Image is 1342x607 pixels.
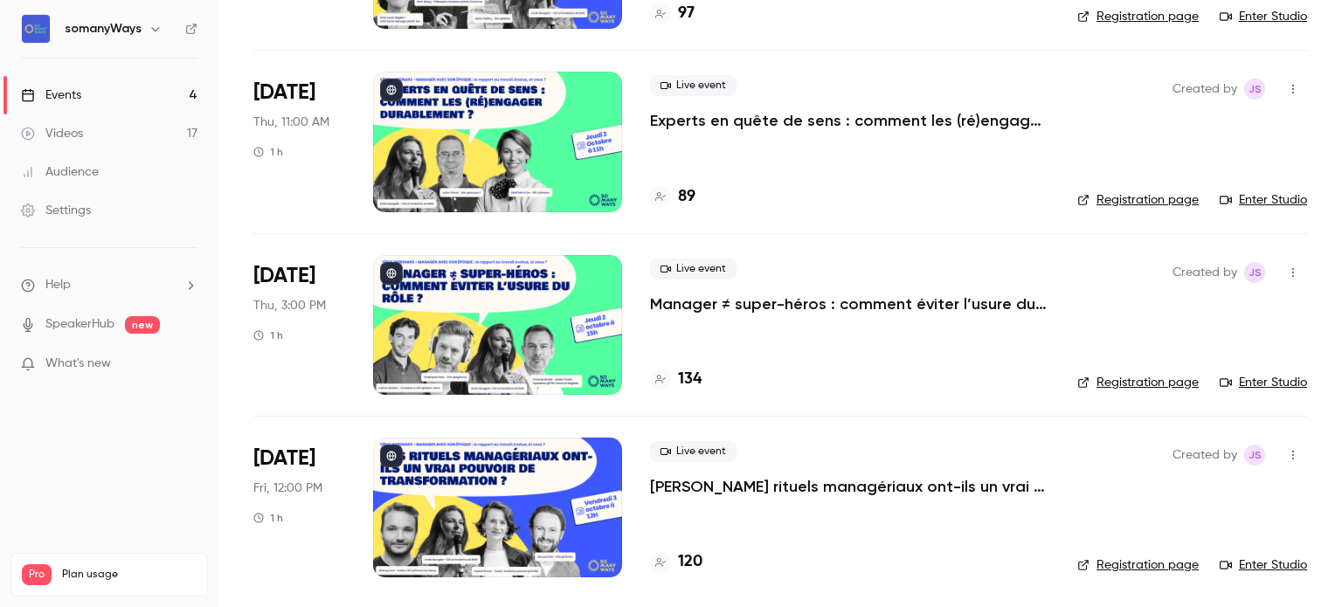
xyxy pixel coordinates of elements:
a: Experts en quête de sens : comment les (ré)engager durablement ? [650,110,1049,131]
div: Audience [21,163,99,181]
a: Registration page [1077,8,1199,25]
span: Created by [1173,445,1237,466]
h4: 97 [678,2,695,25]
span: JS [1249,79,1262,100]
div: 1 h [253,511,283,525]
a: 120 [650,550,702,574]
span: Pro [22,564,52,585]
span: What's new [45,355,111,373]
div: Events [21,86,81,104]
span: new [125,316,160,334]
a: Registration page [1077,556,1199,574]
a: 89 [650,185,695,209]
span: Help [45,276,71,294]
iframe: Noticeable Trigger [176,356,197,372]
span: [DATE] [253,445,315,472]
a: Registration page [1077,191,1199,209]
a: [PERSON_NAME] rituels managériaux ont-ils un vrai pouvoir de transformation ? [650,476,1049,497]
a: Enter Studio [1220,191,1307,209]
span: Live event [650,441,737,462]
a: Registration page [1077,374,1199,391]
a: 97 [650,2,695,25]
img: somanyWays [22,15,50,43]
span: JS [1249,262,1262,283]
span: [DATE] [253,79,315,107]
span: Julia Sueur [1244,262,1265,283]
div: Settings [21,202,91,219]
span: Thu, 3:00 PM [253,297,326,314]
a: Manager ≠ super-héros : comment éviter l’usure du rôle ? [650,293,1049,314]
h4: 134 [678,368,702,391]
a: SpeakerHub [45,315,114,334]
div: Videos [21,125,83,142]
div: Oct 2 Thu, 3:00 PM (Europe/Paris) [253,255,345,395]
span: Plan usage [62,568,197,582]
div: Oct 2 Thu, 11:00 AM (Europe/Paris) [253,72,345,211]
span: Created by [1173,262,1237,283]
span: Thu, 11:00 AM [253,114,329,131]
span: Created by [1173,79,1237,100]
span: Live event [650,259,737,279]
span: Julia Sueur [1244,445,1265,466]
li: help-dropdown-opener [21,276,197,294]
h4: 89 [678,185,695,209]
div: Oct 3 Fri, 12:00 PM (Europe/Paris) [253,438,345,577]
a: 134 [650,368,702,391]
span: Julia Sueur [1244,79,1265,100]
div: 1 h [253,145,283,159]
a: Enter Studio [1220,8,1307,25]
div: 1 h [253,328,283,342]
span: Fri, 12:00 PM [253,479,322,497]
h6: somanyWays [65,20,142,38]
span: JS [1249,445,1262,466]
h4: 120 [678,550,702,574]
span: Live event [650,75,737,96]
a: Enter Studio [1220,374,1307,391]
a: Enter Studio [1220,556,1307,574]
span: [DATE] [253,262,315,290]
